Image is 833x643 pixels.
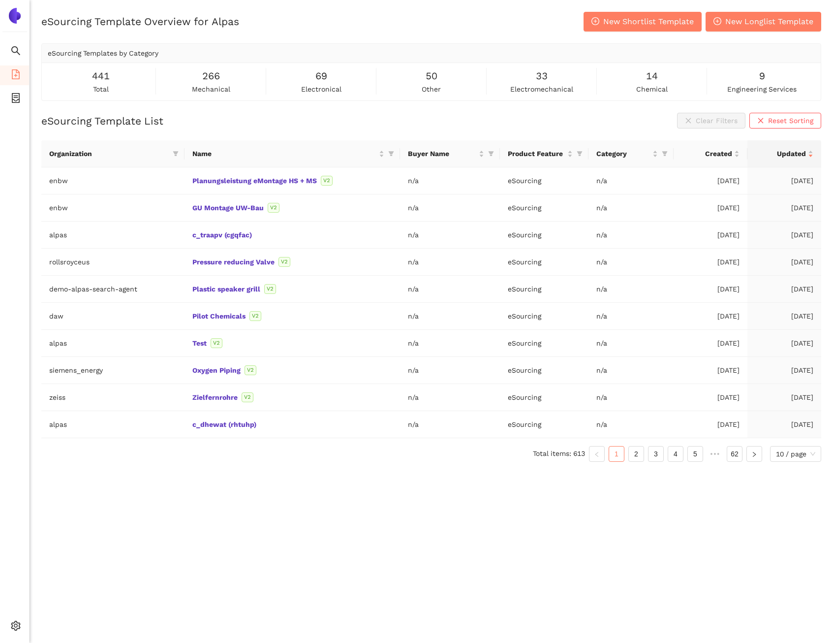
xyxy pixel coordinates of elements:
[202,68,220,84] span: 266
[11,617,21,637] span: setting
[48,49,158,57] span: eSourcing Templates by Category
[41,411,185,438] td: alpas
[301,84,341,95] span: electronical
[588,194,674,222] td: n/a
[400,384,500,411] td: n/a
[588,411,674,438] td: n/a
[596,148,650,159] span: Category
[674,194,747,222] td: [DATE]
[713,17,721,27] span: plus-circle
[584,12,702,32] button: plus-circleNew Shortlist Template
[588,303,674,330] td: n/a
[674,222,747,249] td: [DATE]
[11,90,21,109] span: container
[500,276,588,303] td: eSourcing
[508,148,565,159] span: Product Feature
[400,140,500,167] th: this column's title is Buyer Name,this column is sortable
[674,140,747,167] th: this column's title is Created,this column is sortable
[747,222,821,249] td: [DATE]
[776,447,815,461] span: 10 / page
[11,66,21,86] span: file-add
[770,446,821,462] div: Page Size
[500,357,588,384] td: eSourcing
[192,84,230,95] span: mechanical
[755,148,806,159] span: Updated
[41,357,185,384] td: siemens_energy
[668,446,683,462] li: 4
[674,357,747,384] td: [DATE]
[92,68,110,84] span: 441
[746,446,762,462] button: right
[609,446,624,462] li: 1
[747,411,821,438] td: [DATE]
[646,68,658,84] span: 14
[426,68,437,84] span: 50
[400,411,500,438] td: n/a
[668,447,683,461] a: 4
[674,330,747,357] td: [DATE]
[747,249,821,276] td: [DATE]
[400,167,500,194] td: n/a
[636,84,668,95] span: chemical
[400,303,500,330] td: n/a
[41,303,185,330] td: daw
[211,338,222,348] span: V2
[688,447,703,461] a: 5
[749,113,821,129] button: closeReset Sorting
[500,384,588,411] td: eSourcing
[687,446,703,462] li: 5
[400,222,500,249] td: n/a
[41,14,239,29] h2: eSourcing Template Overview for Alpas
[536,68,548,84] span: 33
[648,446,664,462] li: 3
[11,42,21,62] span: search
[315,68,327,84] span: 69
[681,148,732,159] span: Created
[725,15,813,28] span: New Longlist Template
[747,330,821,357] td: [DATE]
[747,303,821,330] td: [DATE]
[510,84,573,95] span: electromechanical
[603,15,694,28] span: New Shortlist Template
[629,447,644,461] a: 2
[747,357,821,384] td: [DATE]
[242,392,253,402] span: V2
[747,384,821,411] td: [DATE]
[588,357,674,384] td: n/a
[628,446,644,462] li: 2
[609,447,624,461] a: 1
[575,146,585,161] span: filter
[591,17,599,27] span: plus-circle
[648,447,663,461] a: 3
[594,451,600,457] span: left
[589,446,605,462] li: Previous Page
[759,68,765,84] span: 9
[488,151,494,157] span: filter
[674,276,747,303] td: [DATE]
[674,303,747,330] td: [DATE]
[500,411,588,438] td: eSourcing
[171,146,181,161] span: filter
[192,148,377,159] span: Name
[41,194,185,222] td: enbw
[588,140,674,167] th: this column's title is Category,this column is sortable
[768,115,813,126] span: Reset Sorting
[41,276,185,303] td: demo-alpas-search-agent
[674,384,747,411] td: [DATE]
[674,411,747,438] td: [DATE]
[747,194,821,222] td: [DATE]
[386,146,396,161] span: filter
[662,151,668,157] span: filter
[486,146,496,161] span: filter
[707,446,723,462] li: Next 5 Pages
[727,447,742,461] a: 62
[41,222,185,249] td: alpas
[41,384,185,411] td: zeiss
[674,167,747,194] td: [DATE]
[422,84,441,95] span: other
[533,446,585,462] li: Total items: 613
[747,167,821,194] td: [DATE]
[677,113,745,129] button: closeClear Filters
[746,446,762,462] li: Next Page
[400,276,500,303] td: n/a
